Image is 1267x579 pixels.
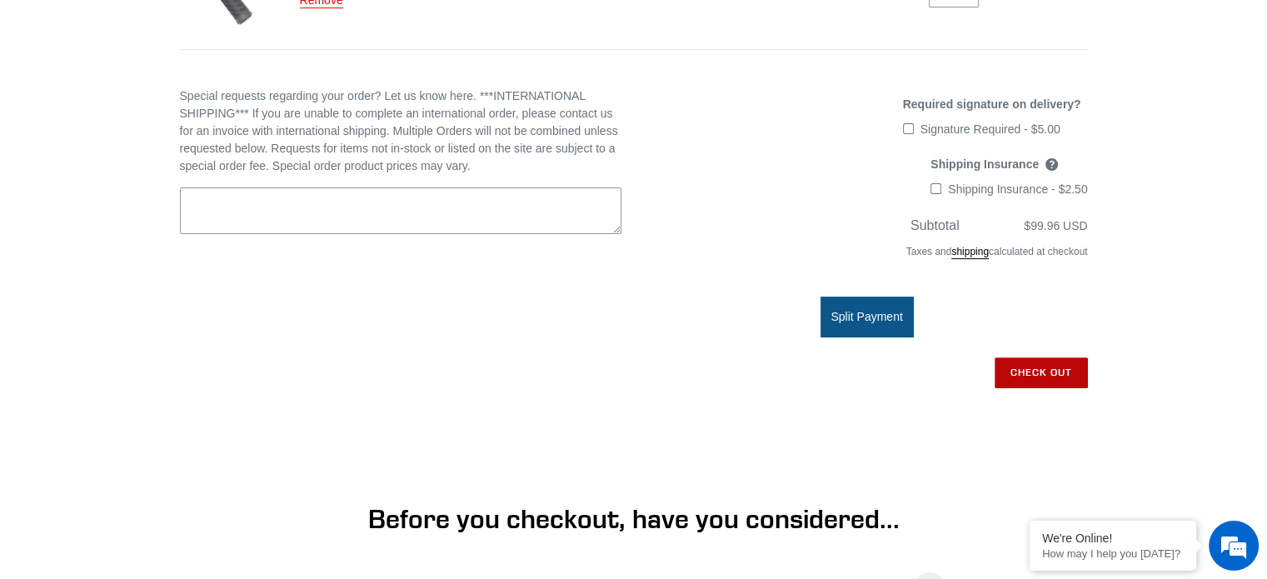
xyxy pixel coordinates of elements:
[180,87,621,175] label: Special requests regarding your order? Let us know here. ***INTERNATIONAL SHIPPING*** If you are ...
[226,503,1042,535] h1: Before you checkout, have you considered...
[903,97,1081,111] span: Required signature on delivery?
[920,122,1060,136] span: Signature Required - $5.00
[18,92,43,117] div: Navigation go back
[821,297,913,337] button: Split Payment
[1042,532,1184,545] div: We're Online!
[1024,219,1087,232] span: $99.96 USD
[112,93,305,115] div: Chat with us now
[930,183,941,194] input: Shipping Insurance - $2.50
[951,246,989,259] a: shipping
[1042,547,1184,560] p: How may I help you today?
[831,310,902,323] span: Split Payment
[948,182,1087,196] span: Shipping Insurance - $2.50
[646,419,1088,456] iframe: PayPal-paypal
[903,123,914,134] input: Signature Required - $5.00
[930,157,1039,171] span: Shipping Insurance
[8,395,317,453] textarea: Type your message and hit 'Enter'
[995,357,1088,387] input: Check out
[910,218,960,232] span: Subtotal
[273,8,313,48] div: Minimize live chat window
[646,236,1088,276] div: Taxes and calculated at checkout
[97,180,230,348] span: We're online!
[53,83,95,125] img: d_696896380_company_1647369064580_696896380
